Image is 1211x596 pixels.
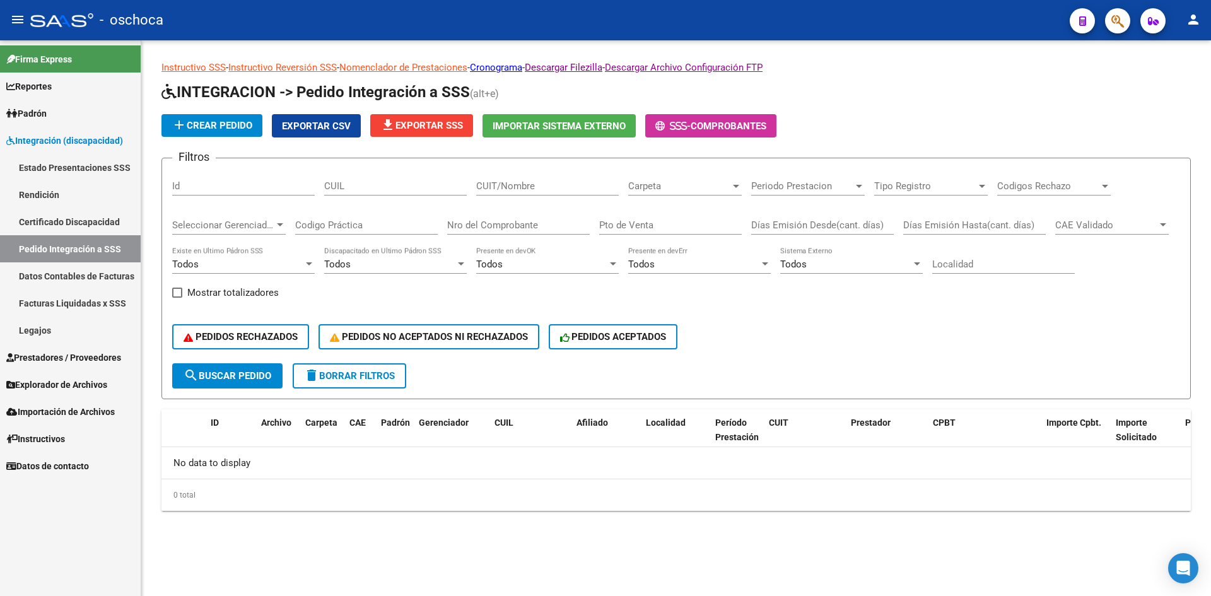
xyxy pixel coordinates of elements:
div: 0 total [161,479,1191,511]
span: Carpeta [305,418,337,428]
button: Exportar CSV [272,114,361,137]
span: CAE Validado [1055,219,1157,231]
button: Exportar SSS [370,114,473,137]
datatable-header-cell: Importe Cpbt. [1041,409,1111,465]
button: Crear Pedido [161,114,262,137]
span: Afiliado [576,418,608,428]
span: Crear Pedido [172,120,252,131]
span: Importación de Archivos [6,405,115,419]
span: Instructivos [6,432,65,446]
span: Todos [780,259,807,270]
span: CUIL [494,418,513,428]
a: Descargar Archivo Configuración FTP [605,62,763,73]
span: CAE [349,418,366,428]
datatable-header-cell: CUIT [764,409,846,465]
datatable-header-cell: CPBT [928,409,1041,465]
span: Periodo Prestacion [751,180,853,192]
span: Archivo [261,418,291,428]
datatable-header-cell: Padrón [376,409,414,465]
span: Todos [324,259,351,270]
span: Gerenciador [419,418,469,428]
mat-icon: file_download [380,117,395,132]
span: Buscar Pedido [184,370,271,382]
span: Localidad [646,418,686,428]
div: No data to display [161,447,1191,479]
datatable-header-cell: Importe Solicitado [1111,409,1180,465]
span: Padrón [381,418,410,428]
span: Todos [476,259,503,270]
span: Exportar SSS [380,120,463,131]
a: Instructivo SSS [161,62,226,73]
datatable-header-cell: Gerenciador [414,409,489,465]
span: Explorador de Archivos [6,378,107,392]
span: Exportar CSV [282,120,351,132]
a: Instructivo Reversión SSS [228,62,337,73]
span: Importe Cpbt. [1046,418,1101,428]
mat-icon: delete [304,368,319,383]
span: Prestador [851,418,891,428]
datatable-header-cell: Afiliado [571,409,641,465]
span: - [655,120,691,132]
div: Open Intercom Messenger [1168,553,1198,583]
mat-icon: menu [10,12,25,27]
mat-icon: person [1186,12,1201,27]
span: INTEGRACION -> Pedido Integración a SSS [161,83,470,101]
datatable-header-cell: Localidad [641,409,710,465]
span: - oschoca [100,6,163,34]
span: Importe Solicitado [1116,418,1157,442]
datatable-header-cell: ID [206,409,256,465]
button: Borrar Filtros [293,363,406,389]
span: PEDIDOS ACEPTADOS [560,331,667,342]
datatable-header-cell: Carpeta [300,409,344,465]
h3: Filtros [172,148,216,166]
span: Datos de contacto [6,459,89,473]
p: - - - - - [161,61,1191,74]
datatable-header-cell: CUIL [489,409,571,465]
span: Seleccionar Gerenciador [172,219,274,231]
span: Importar Sistema Externo [493,120,626,132]
span: Tipo Registro [874,180,976,192]
a: Descargar Filezilla [525,62,602,73]
button: -Comprobantes [645,114,776,137]
span: Borrar Filtros [304,370,395,382]
span: Reportes [6,79,52,93]
datatable-header-cell: Archivo [256,409,300,465]
button: Importar Sistema Externo [483,114,636,137]
span: PEDIDOS NO ACEPTADOS NI RECHAZADOS [330,331,528,342]
span: Codigos Rechazo [997,180,1099,192]
a: Cronograma [470,62,522,73]
span: Mostrar totalizadores [187,285,279,300]
span: (alt+e) [470,88,499,100]
button: PEDIDOS NO ACEPTADOS NI RECHAZADOS [319,324,539,349]
span: CUIT [769,418,788,428]
span: Firma Express [6,52,72,66]
mat-icon: add [172,117,187,132]
span: Todos [628,259,655,270]
mat-icon: search [184,368,199,383]
span: Carpeta [628,180,730,192]
span: Todos [172,259,199,270]
datatable-header-cell: CAE [344,409,376,465]
span: ID [211,418,219,428]
button: Buscar Pedido [172,363,283,389]
datatable-header-cell: Período Prestación [710,409,764,465]
span: Prestadores / Proveedores [6,351,121,365]
span: Padrón [6,107,47,120]
span: Período Prestación [715,418,759,442]
span: CPBT [933,418,956,428]
button: PEDIDOS ACEPTADOS [549,324,678,349]
datatable-header-cell: Prestador [846,409,928,465]
a: Nomenclador de Prestaciones [339,62,467,73]
span: Integración (discapacidad) [6,134,123,148]
span: Comprobantes [691,120,766,132]
button: PEDIDOS RECHAZADOS [172,324,309,349]
span: PEDIDOS RECHAZADOS [184,331,298,342]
